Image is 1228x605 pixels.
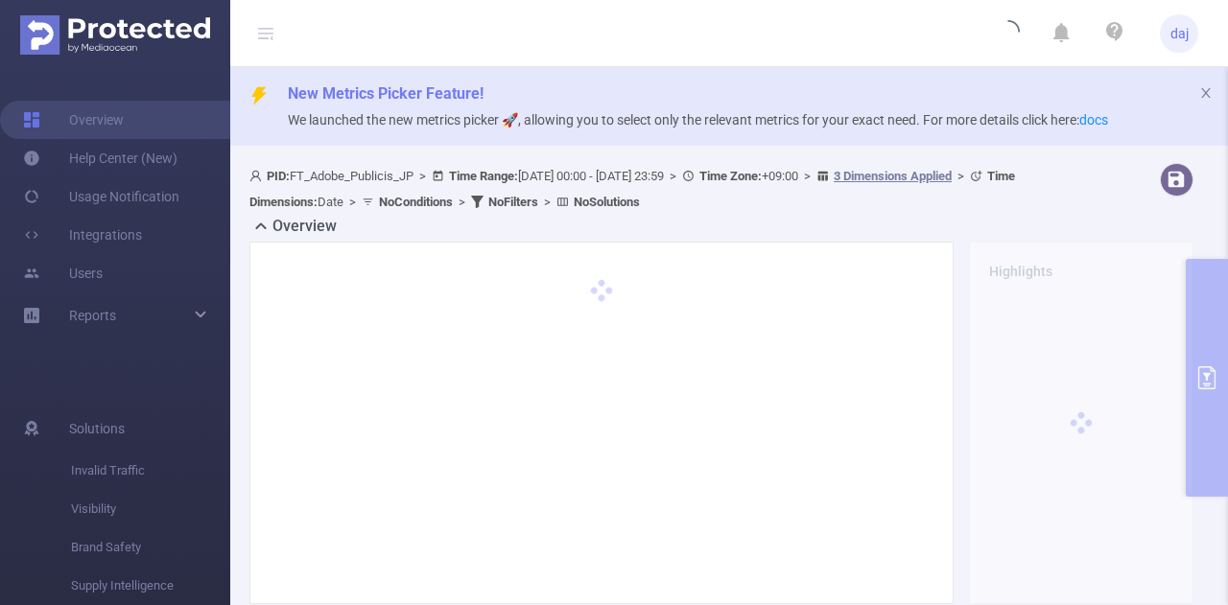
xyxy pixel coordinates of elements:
[71,490,230,528] span: Visibility
[413,169,432,183] span: >
[664,169,682,183] span: >
[69,308,116,323] span: Reports
[453,195,471,209] span: >
[834,169,952,183] u: 3 Dimensions Applied
[272,215,337,238] h2: Overview
[69,409,125,448] span: Solutions
[997,20,1020,47] i: icon: loading
[249,86,269,105] i: icon: thunderbolt
[71,452,230,490] span: Invalid Traffic
[699,169,762,183] b: Time Zone:
[267,169,290,183] b: PID:
[71,528,230,567] span: Brand Safety
[538,195,556,209] span: >
[1170,14,1189,53] span: daj
[379,195,453,209] b: No Conditions
[23,177,179,216] a: Usage Notification
[69,296,116,335] a: Reports
[20,15,210,55] img: Protected Media
[574,195,640,209] b: No Solutions
[798,169,816,183] span: >
[1079,112,1108,128] a: docs
[288,112,1108,128] span: We launched the new metrics picker 🚀, allowing you to select only the relevant metrics for your e...
[1199,82,1213,104] button: icon: close
[249,169,1015,209] span: FT_Adobe_Publicis_JP [DATE] 00:00 - [DATE] 23:59 +09:00
[23,101,124,139] a: Overview
[288,84,484,103] span: New Metrics Picker Feature!
[23,139,177,177] a: Help Center (New)
[952,169,970,183] span: >
[71,567,230,605] span: Supply Intelligence
[449,169,518,183] b: Time Range:
[249,170,267,182] i: icon: user
[488,195,538,209] b: No Filters
[1199,86,1213,100] i: icon: close
[23,254,103,292] a: Users
[23,216,142,254] a: Integrations
[343,195,362,209] span: >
